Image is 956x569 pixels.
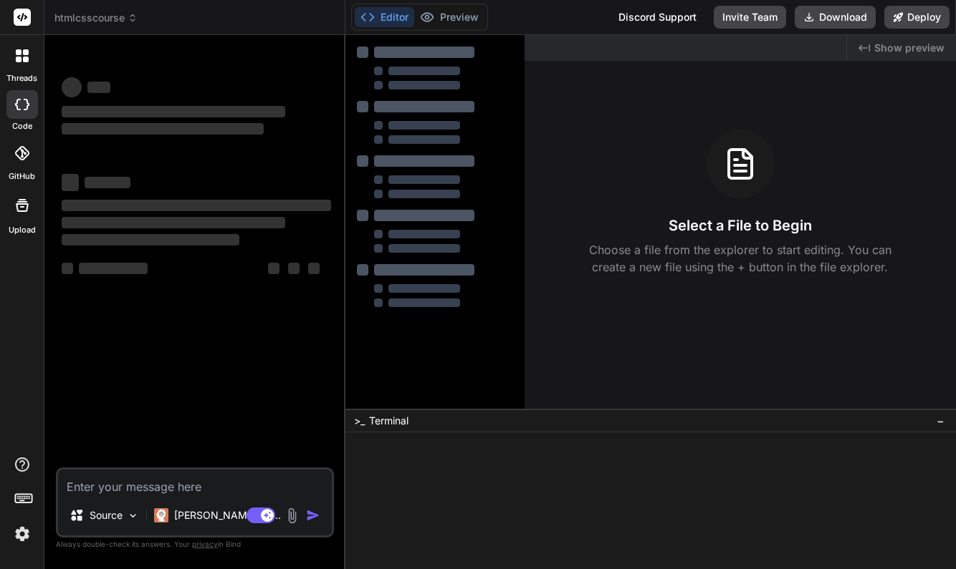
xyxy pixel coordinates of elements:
[580,241,901,276] p: Choose a file from the explorer to start editing. You can create a new file using the + button in...
[934,409,947,432] button: −
[62,106,285,117] span: ‌
[284,507,300,524] img: attachment
[56,538,334,551] p: Always double-check its answers. Your in Bind
[62,217,285,228] span: ‌
[12,120,32,132] label: code
[937,414,945,428] span: −
[62,123,264,135] span: ‌
[884,6,950,29] button: Deploy
[192,540,218,548] span: privacy
[54,11,138,25] span: htmlcsscourse
[714,6,786,29] button: Invite Team
[62,234,239,245] span: ‌
[308,263,320,274] span: ‌
[154,508,168,522] img: Claude 4 Sonnet
[90,508,123,522] p: Source
[414,7,484,27] button: Preview
[288,263,300,274] span: ‌
[127,510,139,522] img: Pick Models
[795,6,876,29] button: Download
[10,522,34,546] img: settings
[669,215,812,235] h3: Select a File to Begin
[354,414,365,428] span: >_
[79,263,148,274] span: ‌
[174,508,281,522] p: [PERSON_NAME] 4 S..
[306,508,320,522] img: icon
[62,77,82,97] span: ‌
[9,170,35,183] label: GitHub
[62,174,79,191] span: ‌
[62,200,331,211] span: ‌
[610,6,705,29] div: Discord Support
[87,82,110,93] span: ‌
[268,263,279,274] span: ‌
[85,177,130,188] span: ‌
[874,41,945,55] span: Show preview
[62,263,73,274] span: ‌
[6,72,37,84] label: threads
[355,7,414,27] button: Editor
[9,224,36,236] label: Upload
[369,414,408,428] span: Terminal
